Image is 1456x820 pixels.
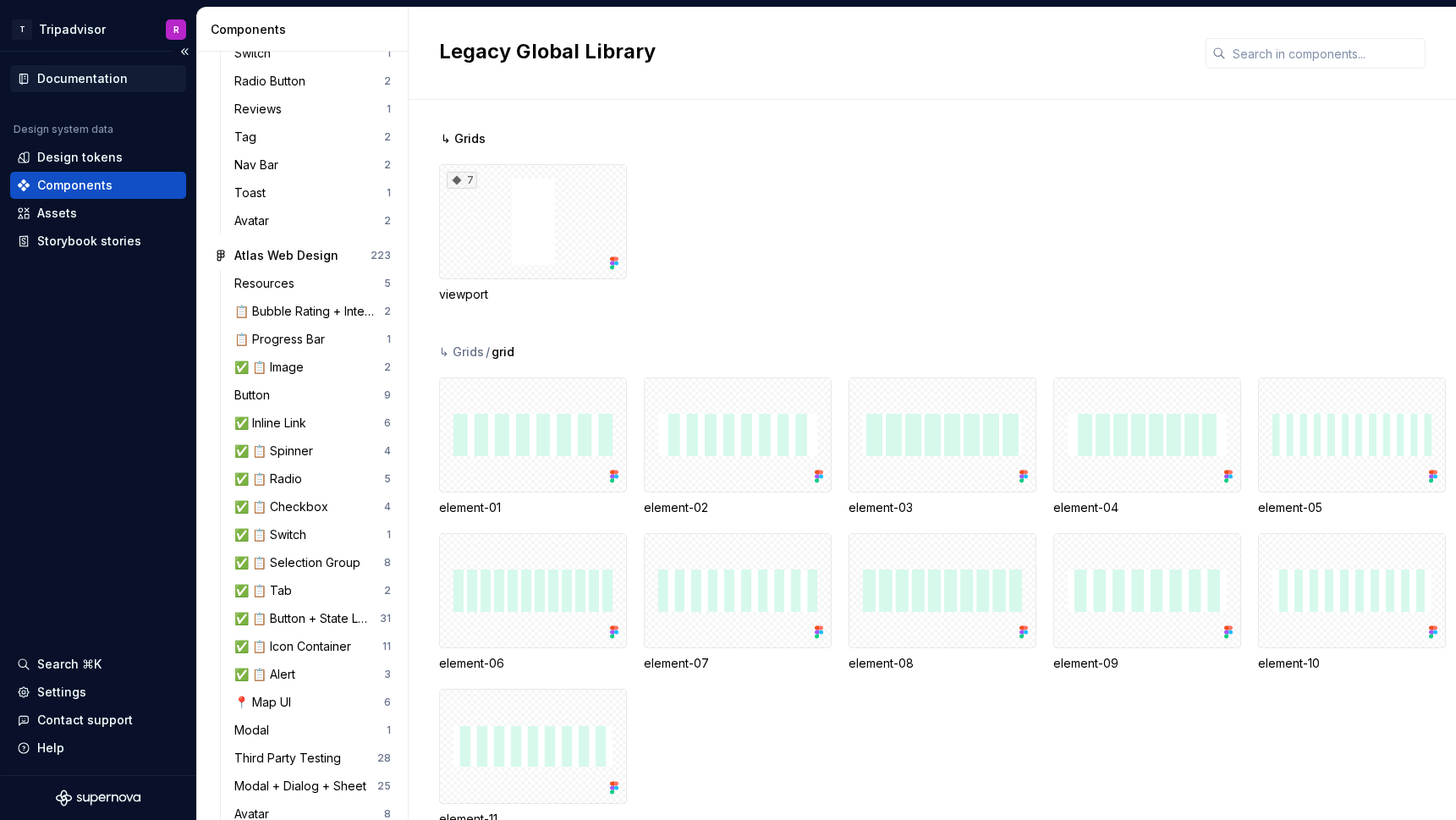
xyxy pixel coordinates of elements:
[56,790,140,806] svg: Supernova Logo
[37,149,123,166] div: Design tokens
[228,493,398,520] a: ✅ 📋 Checkbox4
[384,158,391,172] div: 2
[234,101,288,118] div: Reviews
[439,655,627,672] div: element-06
[228,354,398,381] a: ✅ 📋 Image2
[387,528,391,542] div: 1
[384,584,391,597] div: 2
[384,74,391,88] div: 2
[234,722,276,739] div: Modal
[380,612,391,625] div: 31
[234,303,384,320] div: 📋 Bubble Rating + Interactive Bubble Rating
[439,344,484,360] div: ↳ Grids
[228,40,398,67] a: Switch1
[644,655,832,672] div: element-07
[234,129,263,146] div: Tag
[228,68,398,95] a: Radio Button2
[234,331,332,348] div: 📋 Progress Bar
[228,773,398,800] a: Modal + Dialog + Sheet25
[1053,499,1241,516] div: element-04
[207,242,398,269] a: Atlas Web Design223
[10,144,186,171] a: Design tokens
[644,377,832,516] div: element-02
[439,286,627,303] div: viewport
[14,123,113,136] div: Design system data
[228,689,398,716] a: 📍 Map UI6
[234,212,276,229] div: Avatar
[211,21,401,38] div: Components
[234,554,367,571] div: ✅ 📋 Selection Group
[234,498,335,515] div: ✅ 📋 Checkbox
[234,73,312,90] div: Radio Button
[439,377,627,516] div: element-01
[1258,533,1446,672] div: element-10
[644,533,832,672] div: element-07
[173,23,179,36] div: R
[228,151,398,179] a: Nav Bar2
[10,735,186,762] button: Help
[384,696,391,709] div: 6
[439,533,627,672] div: element-06
[439,38,1185,65] h2: Legacy Global Library
[10,651,186,678] button: Search ⌘K
[387,333,391,346] div: 1
[10,200,186,227] a: Assets
[228,745,398,772] a: Third Party Testing28
[384,668,391,681] div: 3
[384,556,391,570] div: 8
[37,70,128,87] div: Documentation
[228,661,398,688] a: ✅ 📋 Alert3
[849,377,1036,516] div: element-03
[10,65,186,92] a: Documentation
[234,778,373,795] div: Modal + Dialog + Sheet
[441,130,486,147] span: ↳ Grids
[384,416,391,430] div: 6
[228,410,398,437] a: ✅ Inline Link6
[12,19,32,40] div: T
[377,779,391,793] div: 25
[228,438,398,465] a: ✅ 📋 Spinner4
[228,465,398,493] a: ✅ 📋 Radio5
[10,228,186,255] a: Storybook stories
[37,712,133,729] div: Contact support
[39,21,106,38] div: Tripadvisor
[228,179,398,206] a: Toast1
[37,205,77,222] div: Assets
[234,275,301,292] div: Resources
[234,471,309,487] div: ✅ 📋 Radio
[384,444,391,458] div: 4
[234,610,380,627] div: ✅ 📋 Button + State Layer
[447,172,477,189] div: 7
[228,633,398,660] a: ✅ 📋 Icon Container11
[228,124,398,151] a: Tag2
[228,207,398,234] a: Avatar2
[486,344,490,360] span: /
[228,96,398,123] a: Reviews1
[492,344,514,360] span: grid
[234,750,348,767] div: Third Party Testing
[371,249,391,262] div: 223
[384,277,391,290] div: 5
[849,533,1036,672] div: element-08
[849,655,1036,672] div: element-08
[234,184,272,201] div: Toast
[384,305,391,318] div: 2
[234,359,310,376] div: ✅ 📋 Image
[1258,377,1446,516] div: element-05
[37,177,113,194] div: Components
[377,751,391,765] div: 28
[644,499,832,516] div: element-02
[384,214,391,228] div: 2
[439,164,627,303] div: 7viewport
[37,233,141,250] div: Storybook stories
[234,666,302,683] div: ✅ 📋 Alert
[1226,38,1426,69] input: Search in components...
[387,47,391,60] div: 1
[234,415,313,432] div: ✅ Inline Link
[439,499,627,516] div: element-01
[228,270,398,297] a: Resources5
[384,472,391,486] div: 5
[37,656,102,673] div: Search ⌘K
[234,45,277,62] div: Switch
